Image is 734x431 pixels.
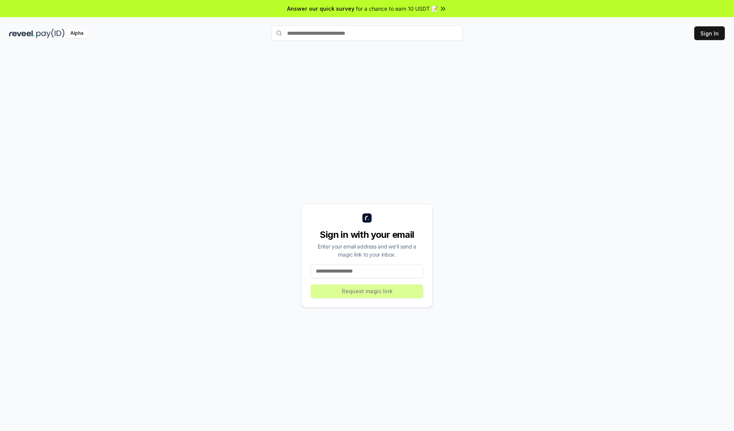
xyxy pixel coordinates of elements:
img: pay_id [36,29,65,38]
img: reveel_dark [9,29,35,38]
span: Answer our quick survey [287,5,354,13]
button: Sign In [694,26,725,40]
span: for a chance to earn 10 USDT 📝 [356,5,438,13]
div: Alpha [66,29,88,38]
div: Enter your email address and we’ll send a magic link to your inbox. [311,242,423,258]
img: logo_small [362,213,372,223]
div: Sign in with your email [311,229,423,241]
